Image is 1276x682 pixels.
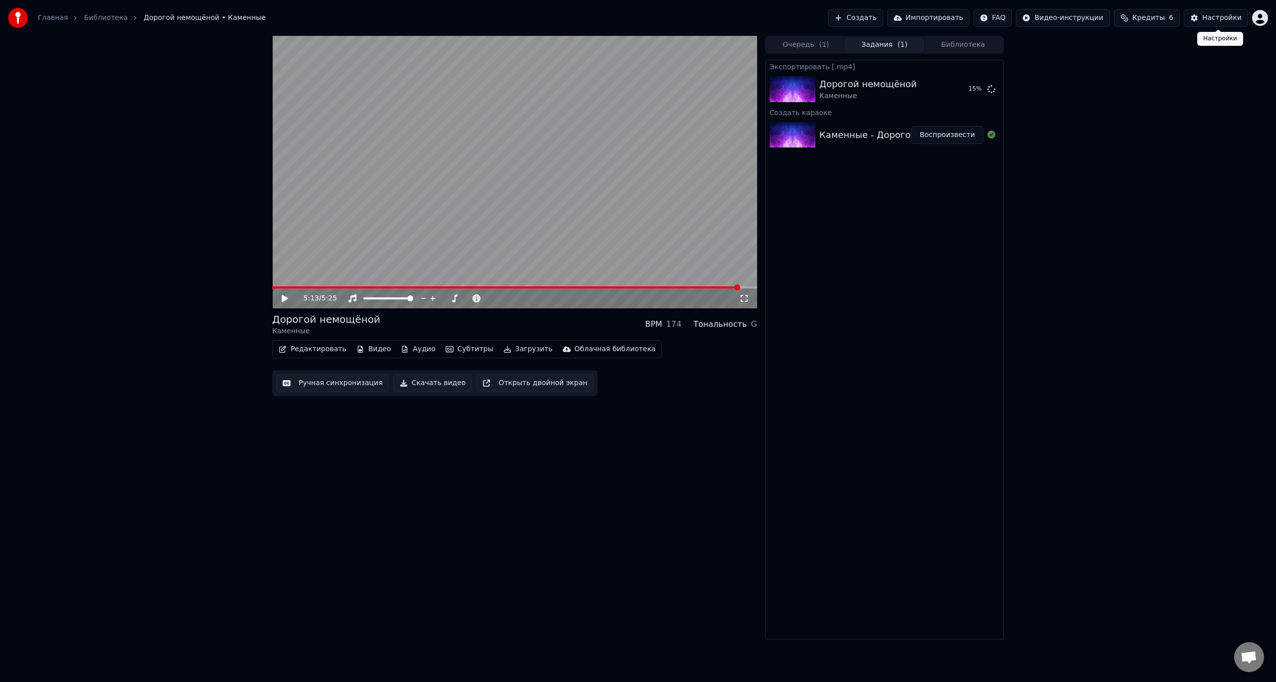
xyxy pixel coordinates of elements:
[819,128,974,142] div: Каменные - Дорогой немощёной
[1184,9,1248,27] button: Настройки
[499,342,557,356] button: Загрузить
[693,318,747,330] div: Тональность
[8,8,28,28] img: youka
[666,318,682,330] div: 174
[442,342,497,356] button: Субтитры
[1132,13,1165,23] span: Кредиты
[767,38,845,52] button: Очередь
[352,342,395,356] button: Видео
[1234,642,1264,672] div: Открытый чат
[887,9,970,27] button: Импортировать
[973,9,1012,27] button: FAQ
[898,40,908,50] span: ( 1 )
[1169,13,1173,23] span: 6
[304,293,319,303] span: 5:13
[819,77,917,91] div: Дорогой немощёной
[1197,32,1243,46] div: Настройки
[828,9,883,27] button: Создать
[272,312,380,326] div: Дорогой немощёной
[911,126,983,144] button: Воспроизвести
[1016,9,1110,27] button: Видео-инструкции
[1114,9,1180,27] button: Кредиты6
[645,318,662,330] div: BPM
[751,318,757,330] div: G
[476,374,594,392] button: Открыть двойной экран
[393,374,473,392] button: Скачать видео
[819,91,917,101] div: Каменные
[924,38,1002,52] button: Библиотека
[575,344,656,354] div: Облачная библиотека
[304,293,327,303] div: /
[84,13,128,23] a: Библиотека
[144,13,266,23] span: Дорогой немощёной • Каменные
[38,13,68,23] a: Главная
[1202,13,1242,23] div: Настройки
[819,40,829,50] span: ( 1 )
[38,13,266,23] nav: breadcrumb
[968,85,983,93] div: 15 %
[766,106,1003,118] div: Создать караоке
[275,342,350,356] button: Редактировать
[766,60,1003,72] div: Экспортировать [.mp4]
[845,38,924,52] button: Задания
[397,342,439,356] button: Аудио
[276,374,389,392] button: Ручная синхронизация
[321,293,337,303] span: 5:25
[272,326,380,336] div: Каменные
